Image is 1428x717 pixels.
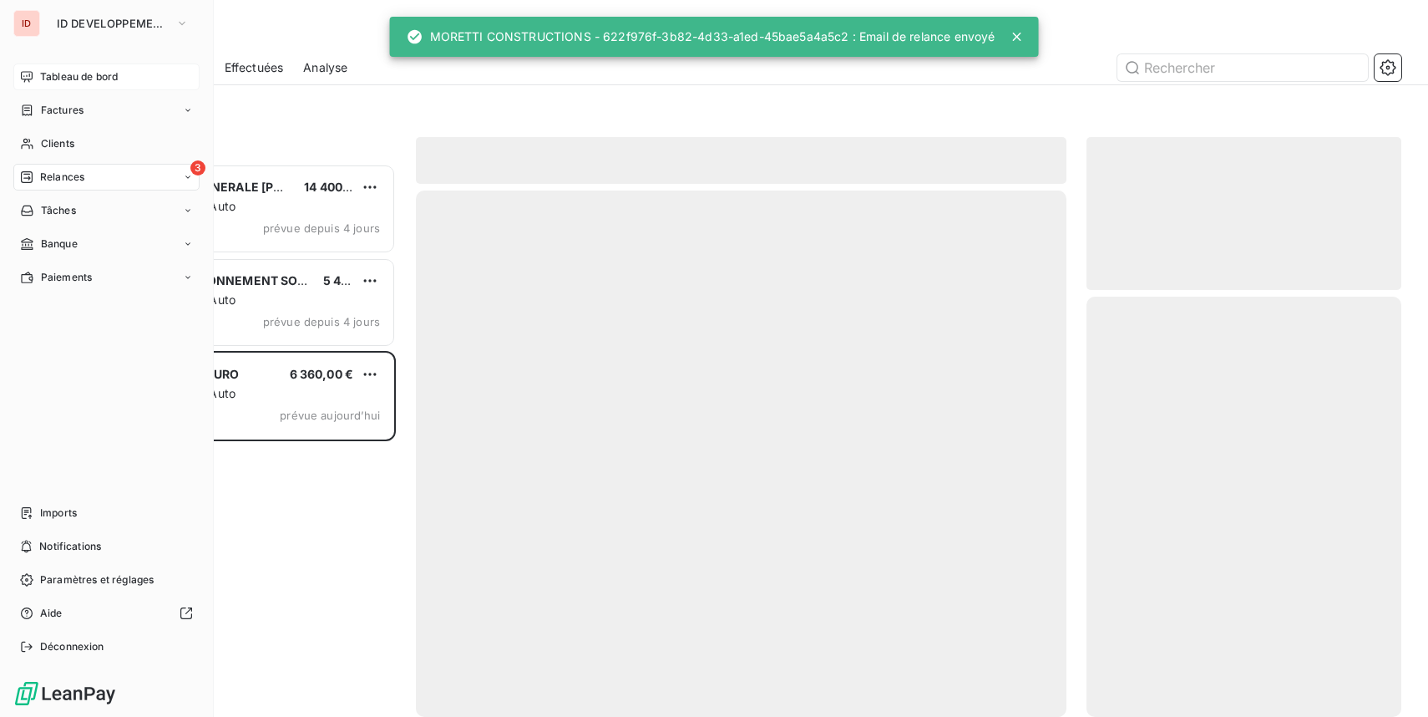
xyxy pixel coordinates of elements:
span: Paramètres et réglages [40,572,154,587]
span: ID DEVELOPPEMENT PL [57,17,169,30]
span: Relances [40,170,84,185]
span: Tableau de bord [40,69,118,84]
span: Banque [41,236,78,252]
img: Logo LeanPay [13,680,117,707]
span: Analyse [303,59,347,76]
div: ID [13,10,40,37]
span: Tâches [41,203,76,218]
div: MORETTI CONSTRUCTIONS - 622f976f-3b82-4d33-a1ed-45bae5a4a5c2 : Email de relance envoyé [407,22,995,52]
div: grid [80,164,396,717]
span: 14 400,00 € [304,180,373,194]
iframe: Intercom live chat [1371,660,1411,700]
span: Factures [41,103,84,118]
span: Notifications [39,539,101,554]
span: prévue depuis 4 jours [263,315,380,328]
a: Aide [13,600,200,627]
span: Déconnexion [40,639,104,654]
span: prévue depuis 4 jours [263,221,380,235]
input: Rechercher [1117,54,1368,81]
span: prévue aujourd’hui [280,409,380,422]
span: Imports [40,506,77,521]
span: Paiements [41,270,92,285]
span: Clients [41,136,74,151]
span: 6 360,00 € [290,367,354,381]
span: 5 400,00 € [323,273,387,287]
span: Aide [40,606,63,621]
span: ENTREPRISE GENERALE [PERSON_NAME] [118,180,362,194]
span: Effectuées [225,59,284,76]
span: 3 [190,160,205,175]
